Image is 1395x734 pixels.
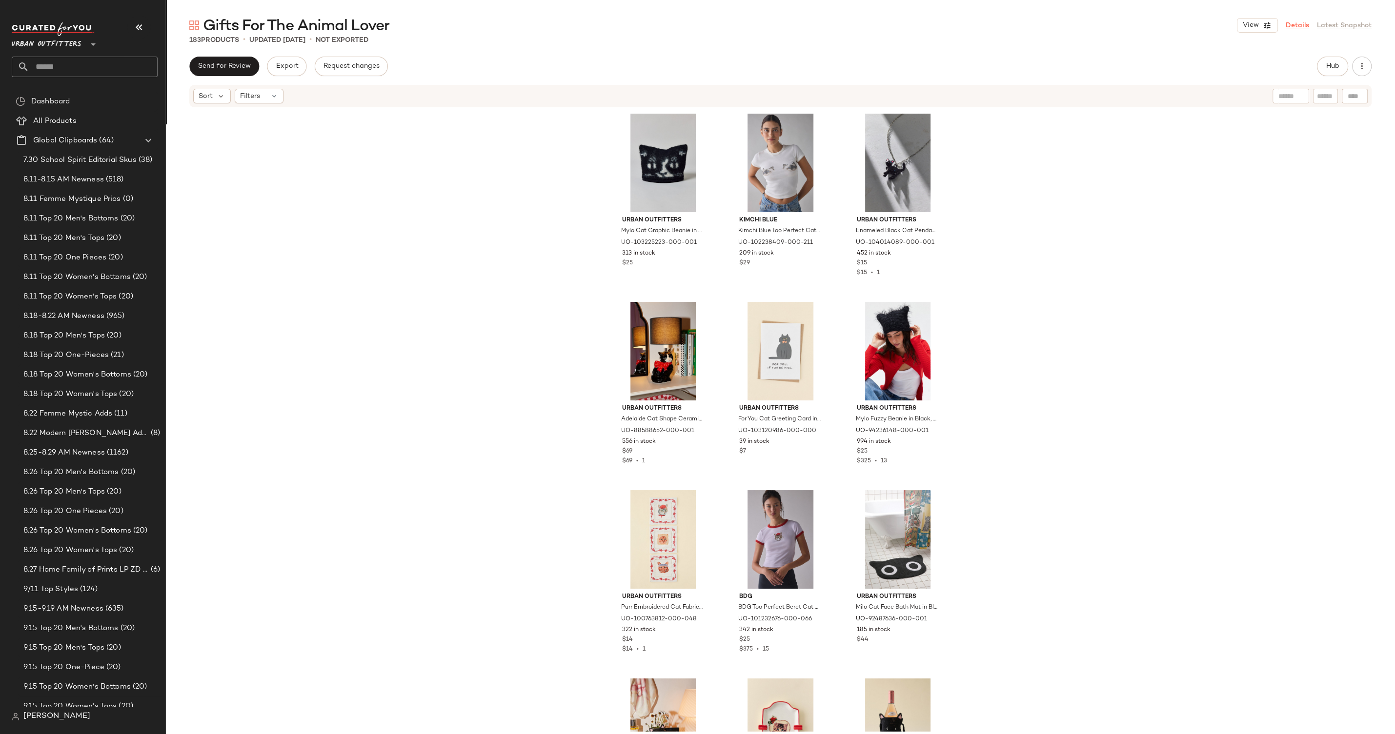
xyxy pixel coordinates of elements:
span: 209 in stock [739,249,774,258]
span: Milo Cat Face Bath Mat in Black at Urban Outfitters [856,603,938,612]
img: 103225223_001_b [614,114,712,212]
span: 185 in stock [857,626,890,635]
span: 8.25-8.29 AM Newness [23,447,105,458]
span: Enameled Black Cat Pendant Necklace in Black, Women's at Urban Outfitters [856,227,938,236]
img: 94236148_001_b [849,302,947,400]
span: $375 [739,646,753,653]
button: Export [267,57,306,76]
span: 1 [642,458,645,464]
span: 9/11 Top Styles [23,584,78,595]
span: Urban Outfitters [12,33,81,51]
span: 452 in stock [857,249,891,258]
span: UO-100763812-000-048 [621,615,697,624]
span: • [243,34,245,46]
span: 15 [763,646,769,653]
span: $15 [857,270,867,276]
span: (20) [104,642,121,654]
span: Kimchi Blue Too Perfect Cat Graphic Baby Tee in White, Women's at Urban Outfitters [738,227,821,236]
span: • [309,34,312,46]
img: 101232676_066_b [731,490,829,589]
span: Kimchi Blue [739,216,822,225]
span: Urban Outfitters [857,593,939,601]
span: $25 [857,447,868,456]
img: svg%3e [189,20,199,30]
span: Gifts For The Animal Lover [203,17,389,36]
img: svg%3e [16,97,25,106]
span: (20) [106,252,123,263]
span: Filters [240,91,260,101]
span: UO-104014089-000-001 [856,238,934,247]
span: 7.30 School Spirit Editorial Skus [23,155,137,166]
span: UO-101232676-000-066 [738,615,812,624]
span: UO-92487636-000-001 [856,615,927,624]
span: (965) [104,311,125,322]
span: 39 in stock [739,437,769,446]
img: svg%3e [12,713,20,720]
span: 9.15 Top 20 Men's Bottoms [23,623,119,634]
span: • [867,270,877,276]
span: (20) [117,545,134,556]
span: $44 [857,635,869,644]
div: Products [189,35,239,45]
span: Adelaide Cat Shape Ceramic Table Lamp in Black at Urban Outfitters [621,415,704,424]
span: 8.26 Top 20 Women's Bottoms [23,525,131,536]
span: UO-102238409-000-211 [738,238,813,247]
a: Details [1286,20,1309,31]
span: • [632,458,642,464]
span: 9.15-9.19 AM Newness [23,603,103,615]
span: (11) [112,408,127,419]
img: 102238409_211_b [731,114,829,212]
span: 8.18-8.22 AM Newness [23,311,104,322]
span: $7 [739,447,746,456]
span: (20) [119,623,135,634]
span: 8.26 Top 20 Women's Tops [23,545,117,556]
span: 8.11 Top 20 Men's Tops [23,233,104,244]
span: Urban Outfitters [622,404,705,413]
span: Global Clipboards [33,135,97,146]
span: $29 [739,259,750,268]
span: (6) [149,564,160,575]
span: (20) [119,213,135,224]
span: Send for Review [198,62,251,70]
span: (20) [105,330,121,341]
span: • [633,646,643,653]
span: 1 [877,270,880,276]
button: Hub [1317,57,1348,76]
span: 8.11 Femme Mystique Prios [23,194,121,205]
span: (20) [117,389,134,400]
span: (20) [119,467,136,478]
span: 313 in stock [622,249,655,258]
span: 8.22 Modern [PERSON_NAME] Adds [23,428,149,439]
span: For You Cat Greeting Card in Assorted at Urban Outfitters [738,415,821,424]
span: $25 [622,259,633,268]
span: 9.15 Top 20 One-Piece [23,662,104,673]
img: 88588652_001_b [614,302,712,400]
span: 322 in stock [622,626,656,635]
span: BDG [739,593,822,601]
img: 103120986_000_b [731,302,829,400]
span: 8.11 Top 20 One Pieces [23,252,106,263]
span: Dashboard [31,96,70,107]
span: 8.18 Top 20 Women's Bottoms [23,369,131,380]
span: (21) [109,350,124,361]
span: UO-88588652-000-001 [621,427,694,436]
span: (1162) [105,447,128,458]
span: Mylo Cat Graphic Beanie in Black, Women's at Urban Outfitters [621,227,704,236]
span: $15 [857,259,867,268]
span: (20) [105,486,121,497]
span: 8.11 Top 20 Women's Bottoms [23,272,131,283]
span: (20) [104,233,121,244]
span: $14 [622,635,633,644]
span: 8.26 Top 20 One Pieces [23,506,107,517]
span: (518) [104,174,124,185]
span: $69 [622,447,632,456]
p: updated [DATE] [249,35,305,45]
button: View [1237,18,1278,33]
span: Purr Embroidered Cat Fabric Coaster Set in Purr Print at Urban Outfitters [621,603,704,612]
span: UO-94236148-000-001 [856,427,929,436]
span: 183 [189,37,201,44]
span: (0) [121,194,133,205]
span: 8.22 Femme Mystic Adds [23,408,112,419]
span: $14 [622,646,633,653]
span: Urban Outfitters [857,404,939,413]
